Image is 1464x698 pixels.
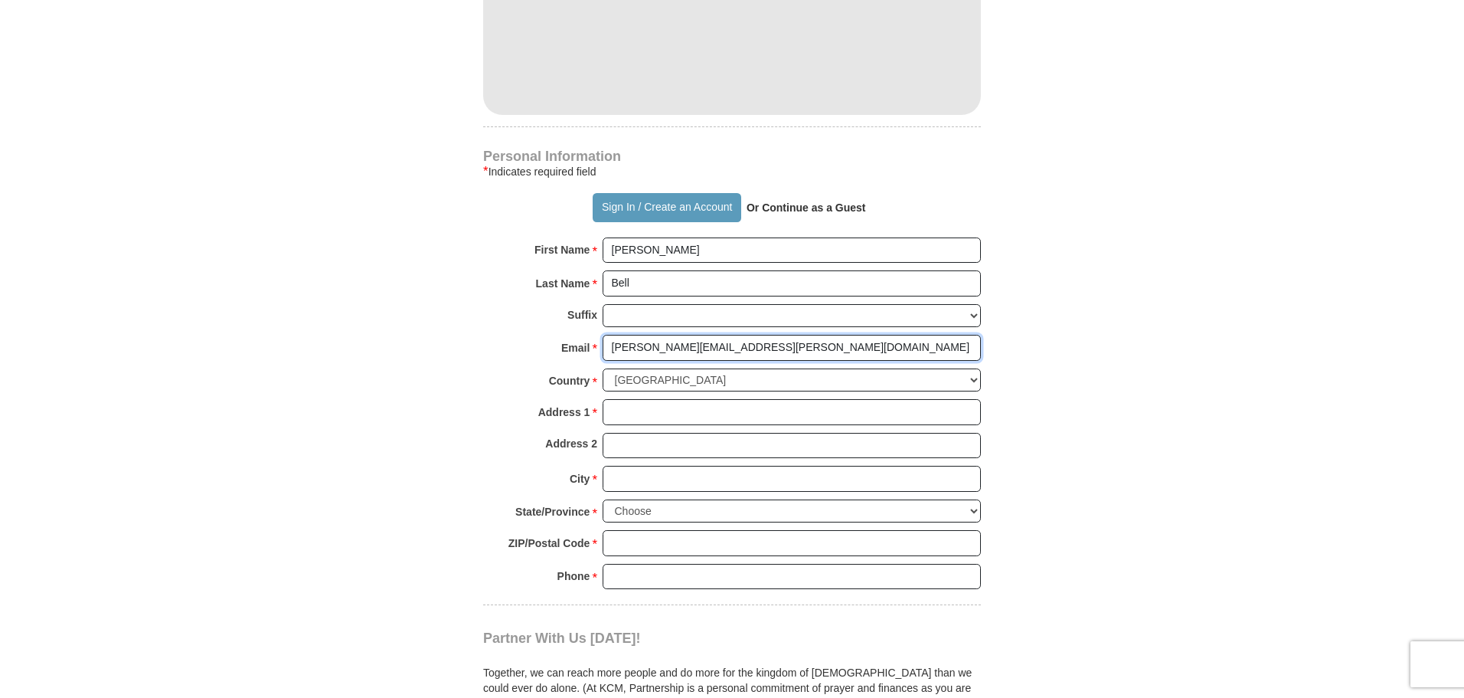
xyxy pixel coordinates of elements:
[483,150,981,162] h4: Personal Information
[483,631,641,646] span: Partner With Us [DATE]!
[567,304,597,326] strong: Suffix
[549,370,590,392] strong: Country
[545,433,597,454] strong: Address 2
[570,468,590,490] strong: City
[561,337,590,359] strong: Email
[747,202,866,214] strong: Or Continue as a Guest
[557,565,590,587] strong: Phone
[536,273,590,294] strong: Last Name
[593,193,740,222] button: Sign In / Create an Account
[515,501,590,523] strong: State/Province
[508,533,590,554] strong: ZIP/Postal Code
[538,401,590,423] strong: Address 1
[483,162,981,181] div: Indicates required field
[534,239,590,261] strong: First Name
